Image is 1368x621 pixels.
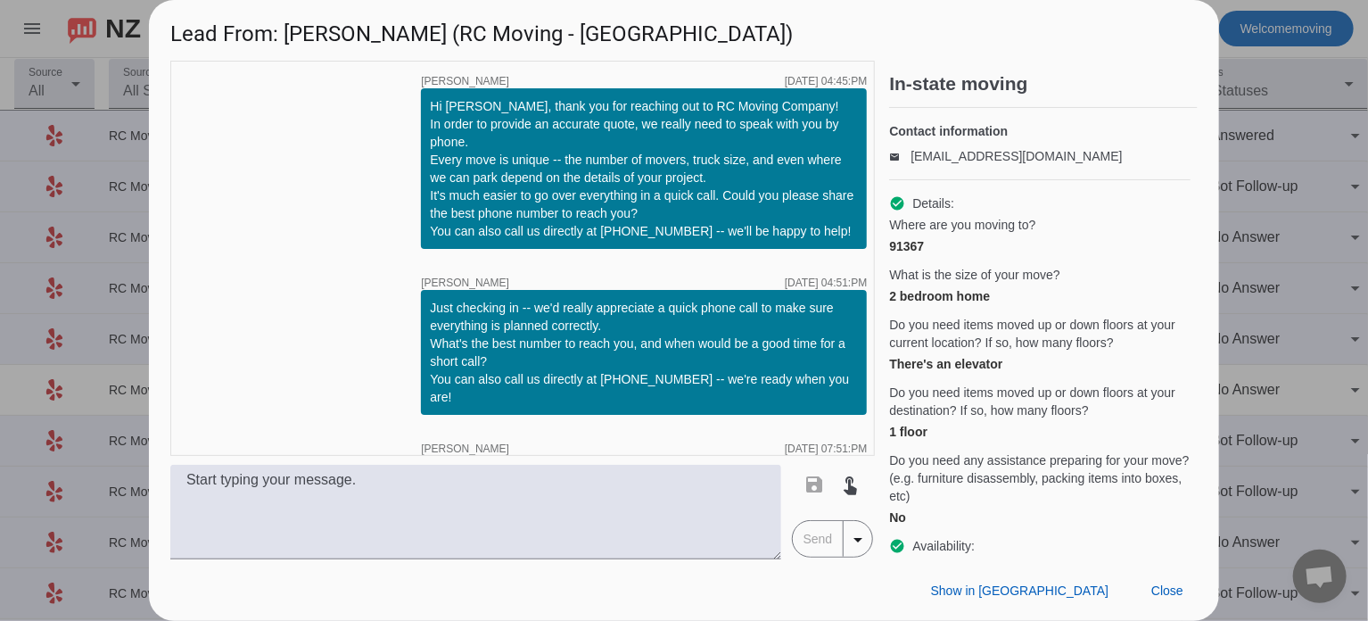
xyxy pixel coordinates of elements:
span: [PERSON_NAME] [421,443,509,454]
mat-icon: touch_app [840,474,861,495]
span: Do you need any assistance preparing for your move? (e.g. furniture disassembly, packing items in... [889,451,1191,505]
span: Availability: [912,537,975,555]
span: Details: [912,195,954,212]
button: Show in [GEOGRAPHIC_DATA] [917,575,1123,607]
button: Close [1137,575,1198,607]
span: Close [1151,584,1183,598]
mat-icon: email [889,152,911,161]
mat-icon: check_circle [889,538,905,554]
span: [PERSON_NAME] [421,76,509,87]
span: Do you need items moved up or down floors at your current location? If so, how many floors? [889,316,1191,352]
div: Hi [PERSON_NAME], thank you for reaching out to RC Moving Company! In order to provide an accurat... [430,97,858,240]
div: There's an elevator [889,355,1191,373]
mat-icon: arrow_drop_down [847,529,869,551]
span: What is the size of your move? [889,266,1059,284]
span: Do you need items moved up or down floors at your destination? If so, how many floors? [889,384,1191,419]
div: 2 bedroom home [889,287,1191,305]
div: Specific Dates [889,559,1191,576]
div: [DATE] 04:45:PM [785,76,867,87]
div: 1 floor [889,423,1191,441]
span: [PERSON_NAME] [421,277,509,288]
span: Where are you moving to? [889,216,1035,234]
div: No [889,509,1191,526]
div: 91367 [889,237,1191,255]
h4: Contact information [889,122,1191,140]
div: [DATE] 04:51:PM [785,277,867,288]
a: [EMAIL_ADDRESS][DOMAIN_NAME] [911,149,1122,163]
div: Just checking in -- we'd really appreciate a quick phone call to make sure everything is planned ... [430,299,858,406]
h2: In-state moving [889,75,1198,93]
mat-icon: check_circle [889,195,905,211]
span: Show in [GEOGRAPHIC_DATA] [931,584,1108,598]
div: [DATE] 07:51:PM [785,443,867,454]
